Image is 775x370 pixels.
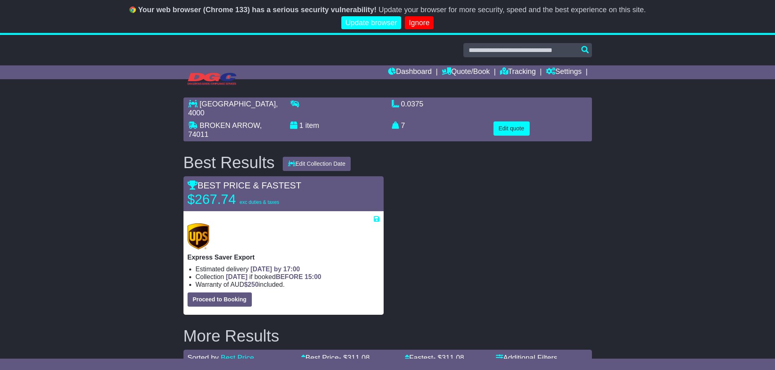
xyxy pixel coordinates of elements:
span: 15:00 [305,273,321,280]
a: Fastest- $311.08 [405,354,464,362]
li: Collection [196,273,380,281]
a: Tracking [500,65,536,79]
span: Update your browser for more security, speed and the best experience on this site. [378,6,646,14]
span: 7 [401,121,405,130]
span: exc duties & taxes [240,199,279,205]
a: Settings [546,65,582,79]
p: $267.74 [188,191,289,208]
a: Best Price [221,354,254,362]
h2: More Results [183,327,592,345]
span: BEST PRICE & FASTEST [188,180,301,190]
span: [DATE] by 17:00 [251,266,300,273]
a: Best Price- $311.08 [301,354,370,362]
span: item [306,121,319,130]
span: , 74011 [188,121,262,138]
span: - $ [433,354,464,362]
li: Warranty of AUD included. [196,281,380,288]
div: Best Results [179,154,279,171]
span: , 4000 [188,100,278,117]
li: Estimated delivery [196,265,380,273]
span: [GEOGRAPHIC_DATA] [200,100,276,108]
a: Additional Filters [496,354,557,362]
span: $ [244,281,259,288]
span: 0.0375 [401,100,424,108]
span: 311.08 [442,354,464,362]
span: [DATE] [226,273,247,280]
span: Sorted by [188,354,219,362]
a: Update browser [341,16,401,30]
span: if booked [226,273,321,280]
span: BROKEN ARROW [200,121,260,130]
span: 311.08 [347,354,370,362]
a: Ignore [405,16,434,30]
p: Express Saver Export [188,253,380,261]
span: 250 [248,281,259,288]
span: 1 [299,121,303,130]
span: BEFORE [276,273,303,280]
img: UPS (new): Express Saver Export [188,223,210,249]
button: Proceed to Booking [188,292,252,307]
a: Quote/Book [442,65,490,79]
button: Edit Collection Date [283,157,351,171]
b: Your web browser (Chrome 133) has a serious security vulnerability! [138,6,377,14]
button: Edit quote [493,121,530,136]
a: Dashboard [388,65,432,79]
span: - $ [339,354,370,362]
